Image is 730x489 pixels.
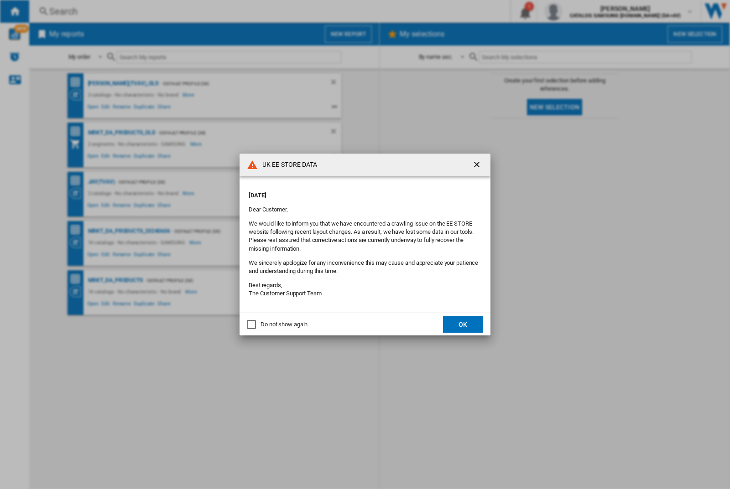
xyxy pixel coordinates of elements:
ng-md-icon: getI18NText('BUTTONS.CLOSE_DIALOG') [472,160,483,171]
p: Dear Customer, [249,206,481,214]
p: We would like to inform you that we have encountered a crawling issue on the EE STORE website fol... [249,220,481,253]
button: getI18NText('BUTTONS.CLOSE_DIALOG') [469,156,487,174]
div: Do not show again [261,320,308,329]
button: OK [443,316,483,333]
h4: UK EE STORE DATA [258,160,318,170]
md-checkbox: Do not show again [247,320,308,329]
p: Best regards, The Customer Support Team [249,281,481,298]
strong: [DATE] [249,192,266,199]
p: We sincerely apologize for any inconvenience this may cause and appreciate your patience and unde... [249,259,481,275]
